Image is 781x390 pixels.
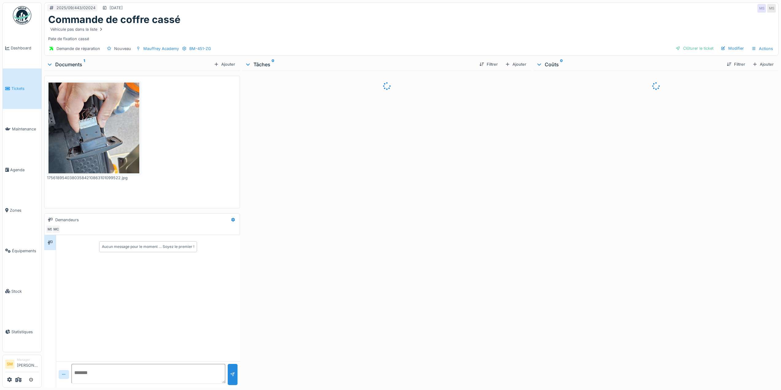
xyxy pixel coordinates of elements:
div: Modifier [718,44,746,52]
span: Agenda [10,167,39,173]
div: Documents [47,61,211,68]
span: Statistiques [11,329,39,335]
div: MC [52,225,60,234]
div: Ajouter [211,60,238,68]
span: Maintenance [12,126,39,132]
div: Actions [749,44,776,53]
div: Demandeurs [55,217,79,223]
a: Maintenance [3,109,41,149]
sup: 1 [83,61,85,68]
div: Clôturer le ticket [673,44,716,52]
sup: 0 [272,61,274,68]
a: Tickets [3,68,41,109]
div: Manager [17,357,39,362]
div: Coûts [536,61,722,68]
div: Filtrer [724,60,748,68]
div: Nouveau [114,46,131,52]
a: SM Manager[PERSON_NAME] [5,357,39,372]
a: Zones [3,190,41,230]
h1: Commande de coffre cassé [48,14,180,25]
img: Badge_color-CXgf-gQk.svg [13,6,31,25]
div: Ajouter [503,60,529,68]
span: Tickets [11,86,39,91]
span: Stock [11,288,39,294]
div: Tâches [245,61,474,68]
li: [PERSON_NAME] [17,357,39,371]
span: Équipements [12,248,39,254]
a: Agenda [3,149,41,190]
div: 17561895403803584210863101099522.jpg [47,175,141,181]
div: Filtrer [477,60,500,68]
div: Demande de réparation [56,46,100,52]
div: Aucun message pour le moment … Soyez le premier ! [102,244,194,249]
div: BM-451-ZG [189,46,211,52]
div: 2025/09/443/02024 [56,5,95,11]
a: Stock [3,271,41,311]
div: Véhicule pas dans la liste [50,26,103,32]
a: Statistiques [3,311,41,352]
sup: 0 [560,61,563,68]
span: Dashboard [11,45,39,51]
div: MS [46,225,54,234]
div: [DATE] [110,5,123,11]
a: Équipements [3,230,41,271]
a: Dashboard [3,28,41,68]
div: Mauffrey Academy [143,46,179,52]
div: Ajouter [750,60,776,68]
img: xvtgjc5nvdtfp5z2vs4fwzdwrlkv [48,83,139,173]
div: Pate de fixation cassé [48,25,775,41]
li: SM [5,360,14,369]
div: MS [767,4,776,13]
div: MS [757,4,766,13]
span: Zones [10,207,39,213]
